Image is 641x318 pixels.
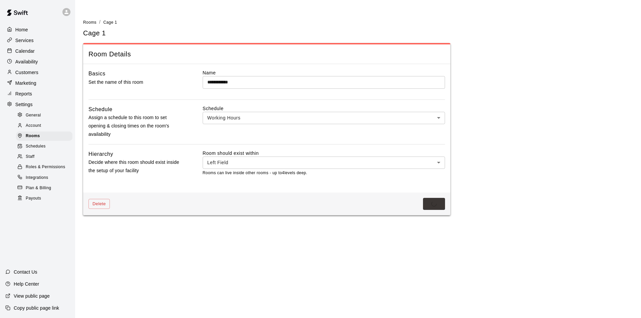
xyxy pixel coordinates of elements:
a: Services [5,35,70,45]
a: Reports [5,89,70,99]
p: Customers [15,69,38,76]
div: General [16,111,72,120]
span: Plan & Billing [26,185,51,192]
span: Payouts [26,195,41,202]
h6: Basics [88,69,105,78]
p: Settings [15,101,33,108]
div: Schedules [16,142,72,151]
label: Room should exist within [203,150,445,156]
div: Left Field [203,156,445,169]
p: Rooms can live inside other rooms - up to 4 levels deep. [203,170,445,177]
span: Room Details [88,50,445,59]
a: Rooms [83,19,96,25]
a: Integrations [16,173,75,183]
span: General [26,112,41,119]
h5: Cage 1 [83,29,106,38]
a: Plan & Billing [16,183,75,193]
span: Cage 1 [103,20,117,25]
label: Name [203,69,445,76]
h6: Schedule [88,105,113,114]
p: Contact Us [14,269,37,275]
span: Schedules [26,143,46,150]
span: Rooms [26,133,40,139]
a: Account [16,120,75,131]
a: Home [5,25,70,35]
span: Staff [26,153,34,160]
p: Decide where this room should exist inside the setup of your facility [88,158,181,175]
p: Services [15,37,34,44]
div: Staff [16,152,72,162]
div: Plan & Billing [16,184,72,193]
span: Integrations [26,175,48,181]
p: Home [15,26,28,33]
p: Set the name of this room [88,78,181,86]
a: Customers [5,67,70,77]
span: Roles & Permissions [26,164,65,171]
a: Settings [5,99,70,109]
p: Calendar [15,48,35,54]
a: Marketing [5,78,70,88]
li: / [99,19,100,26]
p: Help Center [14,281,39,287]
nav: breadcrumb [83,19,633,26]
label: Schedule [203,105,445,112]
p: Assign a schedule to this room to set opening & closing times on the room's availability [88,113,181,139]
span: Rooms [83,20,96,25]
a: Staff [16,152,75,162]
a: Calendar [5,46,70,56]
p: Marketing [15,80,36,86]
a: Schedules [16,141,75,152]
a: Roles & Permissions [16,162,75,173]
p: Copy public page link [14,305,59,311]
div: Rooms [16,131,72,141]
a: Payouts [16,193,75,204]
div: Roles & Permissions [16,163,72,172]
div: Integrations [16,173,72,183]
a: General [16,110,75,120]
div: Payouts [16,194,72,203]
span: Account [26,122,41,129]
h6: Hierarchy [88,150,113,158]
a: Availability [5,57,70,67]
div: Account [16,121,72,130]
button: Delete [88,199,110,209]
p: Reports [15,90,32,97]
p: View public page [14,293,50,299]
a: Rooms [16,131,75,141]
p: Availability [15,58,38,65]
div: Working Hours [203,112,445,124]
